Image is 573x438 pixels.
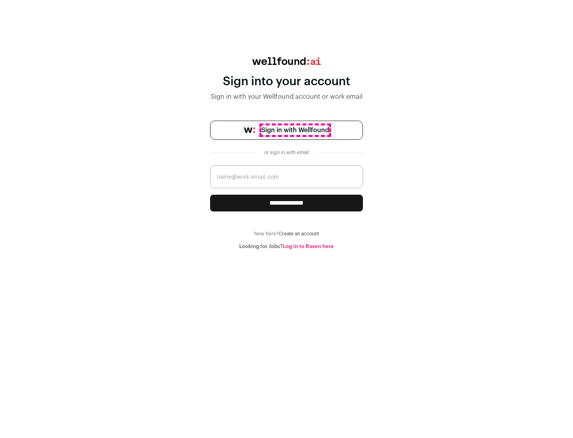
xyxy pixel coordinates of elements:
[252,57,321,65] img: wellfound:ai
[210,165,363,188] input: name@work-email.com
[210,92,363,102] div: Sign in with your Wellfound account or work email
[261,149,312,156] div: or sign in with email
[244,127,255,133] img: wellfound-symbol-flush-black-fb3c872781a75f747ccb3a119075da62bfe97bd399995f84a933054e44a575c4.png
[210,243,363,250] div: Looking for Jobs?
[283,244,334,249] a: Log in to Raven here
[279,231,319,236] a: Create an account
[210,231,363,237] div: New here?
[210,74,363,89] div: Sign into your account
[261,125,329,135] span: Sign in with Wellfound
[210,121,363,140] a: Sign in with Wellfound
